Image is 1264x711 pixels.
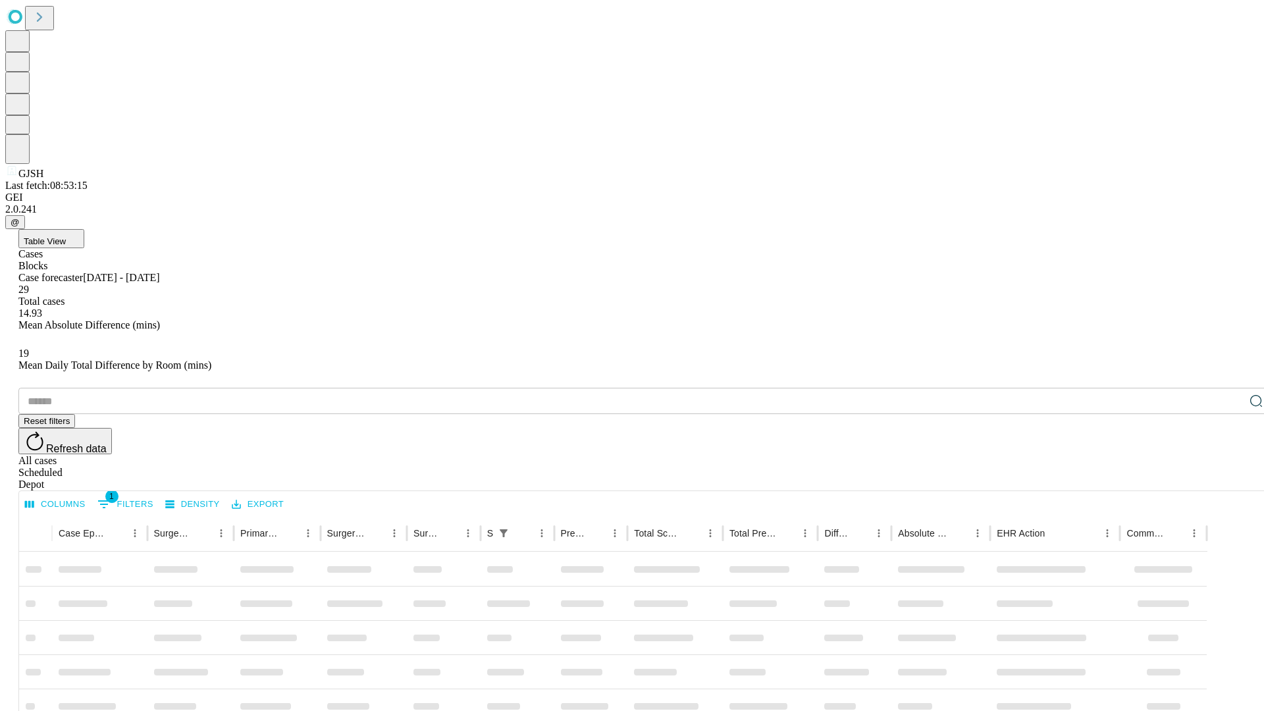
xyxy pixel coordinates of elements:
button: Refresh data [18,428,112,454]
span: Table View [24,236,66,246]
button: Menu [701,524,720,542]
div: Absolute Difference [898,528,949,539]
span: @ [11,217,20,227]
button: Select columns [22,494,89,515]
div: GEI [5,192,1259,203]
div: Primary Service [240,528,278,539]
div: Scheduled In Room Duration [487,528,493,539]
button: Sort [950,524,968,542]
div: Surgery Name [327,528,365,539]
button: Menu [459,524,477,542]
button: Menu [212,524,230,542]
button: Menu [1185,524,1203,542]
button: Sort [514,524,533,542]
span: Total cases [18,296,65,307]
button: Menu [796,524,814,542]
button: Sort [851,524,870,542]
div: Comments [1126,528,1165,539]
span: Reset filters [24,416,70,426]
button: Show filters [494,524,513,542]
span: 29 [18,284,29,295]
div: EHR Action [997,528,1045,539]
div: Difference [824,528,850,539]
div: Predicted In Room Duration [561,528,587,539]
span: Case forecaster [18,272,83,283]
span: Mean Absolute Difference (mins) [18,319,160,330]
button: Sort [683,524,701,542]
button: Sort [367,524,385,542]
button: @ [5,215,25,229]
button: Menu [126,524,144,542]
div: Total Predicted Duration [729,528,777,539]
button: Sort [587,524,606,542]
button: Density [162,494,223,515]
button: Sort [1046,524,1065,542]
button: Sort [280,524,299,542]
button: Menu [968,524,987,542]
button: Sort [777,524,796,542]
button: Menu [606,524,624,542]
span: [DATE] - [DATE] [83,272,159,283]
span: 1 [105,490,118,503]
button: Menu [299,524,317,542]
button: Sort [440,524,459,542]
button: Sort [194,524,212,542]
button: Sort [107,524,126,542]
span: GJSH [18,168,43,179]
button: Reset filters [18,414,75,428]
div: Surgery Date [413,528,439,539]
button: Show filters [94,494,157,515]
div: Total Scheduled Duration [634,528,681,539]
div: Case Epic Id [59,528,106,539]
button: Menu [1098,524,1117,542]
div: Surgeon Name [154,528,192,539]
div: 2.0.241 [5,203,1259,215]
span: 19 [18,348,29,359]
div: 1 active filter [494,524,513,542]
button: Menu [385,524,404,542]
button: Export [228,494,287,515]
span: Refresh data [46,443,107,454]
button: Table View [18,229,84,248]
button: Sort [1167,524,1185,542]
button: Menu [870,524,888,542]
span: 14.93 [18,307,42,319]
span: Mean Daily Total Difference by Room (mins) [18,359,211,371]
button: Menu [533,524,551,542]
span: Last fetch: 08:53:15 [5,180,88,191]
